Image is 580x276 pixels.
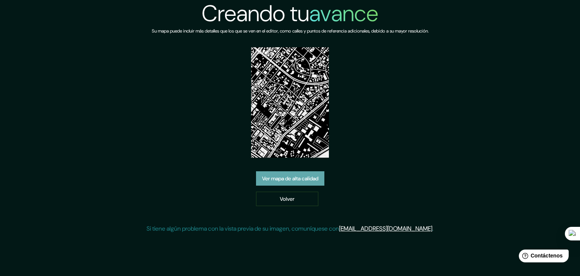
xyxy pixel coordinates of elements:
a: Ver mapa de alta calidad [256,171,324,186]
font: Volver [280,195,295,202]
font: Si tiene algún problema con la vista previa de su imagen, comuníquese con [147,225,339,233]
font: Ver mapa de alta calidad [262,175,318,182]
iframe: Lanzador de widgets de ayuda [513,247,572,268]
font: Su mapa puede incluir más detalles que los que se ven en el editor, como calles y puntos de refer... [152,28,429,34]
font: . [432,225,433,233]
a: [EMAIL_ADDRESS][DOMAIN_NAME] [339,225,432,233]
a: Volver [256,192,318,206]
img: vista previa del mapa creado [251,47,329,158]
